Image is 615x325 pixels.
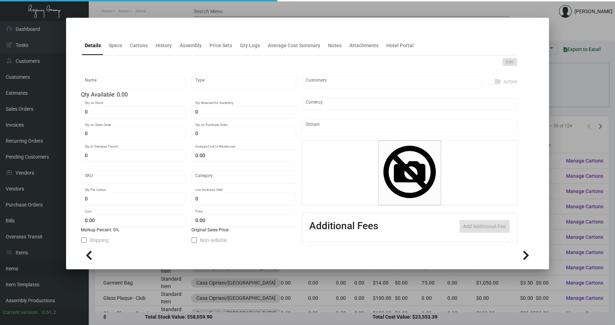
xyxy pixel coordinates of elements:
[89,236,109,244] span: Shipping
[42,309,56,316] div: 0.51.2
[156,42,172,49] div: History
[506,59,513,65] span: Edit
[469,242,501,254] th: Price type
[3,309,39,316] div: Current version:
[81,90,296,99] div: Qty Available: 0.00
[109,42,122,49] div: Specs
[306,123,513,129] input: Add new..
[459,220,510,233] button: Add Additional Fee
[240,42,260,49] div: Qty Logs
[440,242,469,254] th: Price
[349,42,379,49] div: Attachments
[328,42,342,49] div: Notes
[209,42,232,49] div: Price Sets
[410,242,440,254] th: Cost
[463,224,506,229] span: Add Additional Fee
[85,42,101,49] div: Details
[268,42,320,49] div: Average Cost Summary
[130,42,148,49] div: Cartons
[180,42,202,49] div: Assembly
[306,79,479,85] input: Add new..
[504,77,517,86] span: Active
[309,220,378,233] h2: Additional Fees
[502,58,517,66] button: Edit
[200,236,227,244] span: Non-sellable
[310,242,331,254] th: Active
[386,42,414,49] div: Hotel Portal
[331,242,410,254] th: Type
